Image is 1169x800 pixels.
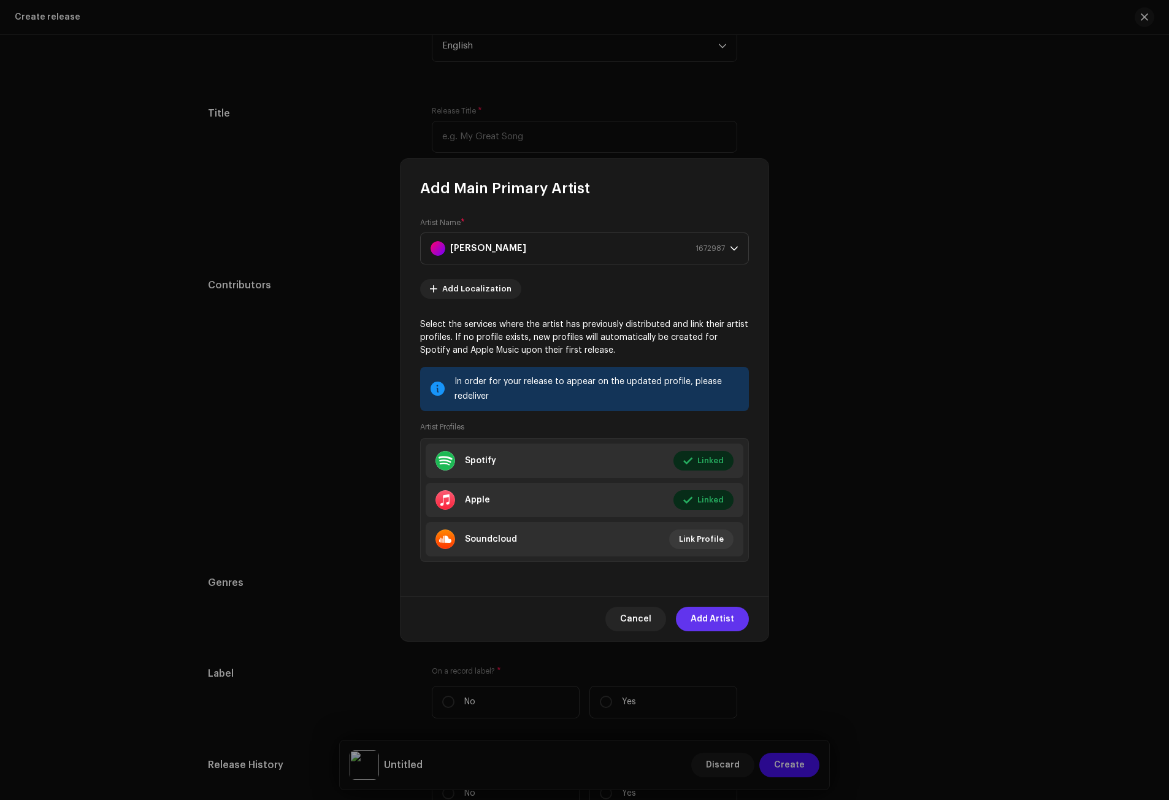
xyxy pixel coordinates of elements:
[431,233,730,264] span: Amisty Gh
[465,534,517,544] div: Soundcloud
[454,374,739,404] div: In order for your release to appear on the updated profile, please redeliver
[673,451,734,471] button: Linked
[420,218,465,228] label: Artist Name
[450,233,526,264] strong: [PERSON_NAME]
[465,495,490,505] div: Apple
[730,233,738,264] div: dropdown trigger
[697,488,724,512] span: Linked
[420,421,464,433] small: Artist Profiles
[673,490,734,510] button: Linked
[676,607,749,631] button: Add Artist
[679,527,724,552] span: Link Profile
[420,279,521,299] button: Add Localization
[420,179,590,198] span: Add Main Primary Artist
[465,456,496,466] div: Spotify
[605,607,666,631] button: Cancel
[696,233,725,264] span: 1672987
[620,607,651,631] span: Cancel
[669,529,734,549] button: Link Profile
[420,318,749,357] p: Select the services where the artist has previously distributed and link their artist profiles. I...
[697,448,724,473] span: Linked
[691,607,734,631] span: Add Artist
[442,277,512,301] span: Add Localization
